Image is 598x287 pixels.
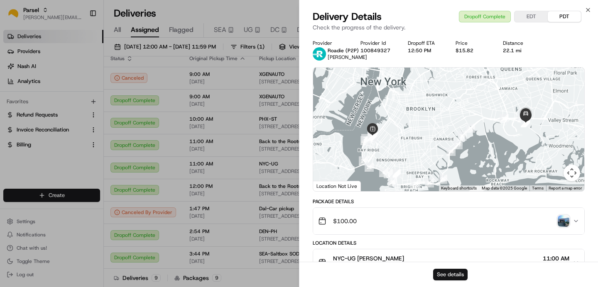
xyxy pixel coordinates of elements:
[549,186,582,190] a: Report a map error
[564,165,580,181] button: Map camera controls
[359,156,368,165] div: 21
[83,141,100,147] span: Pylon
[503,47,537,54] div: 22.1 mi
[456,40,490,46] div: Price
[361,134,370,143] div: 20
[466,124,475,133] div: 31
[8,33,151,46] p: Welcome 👋
[425,178,434,187] div: 25
[411,179,420,188] div: 24
[328,47,359,54] span: Roadie (P2P)
[17,120,64,129] span: Knowledge Base
[313,181,361,191] div: Location Not Live
[368,131,377,141] div: 19
[313,40,347,46] div: Provider
[59,140,100,147] a: Powered byPylon
[67,117,137,132] a: 💻API Documentation
[360,136,370,145] div: 7
[482,186,527,190] span: Map data ©2025 Google
[521,118,530,127] div: 36
[391,169,400,178] div: 4
[313,47,326,61] img: roadie-logo-v2.jpg
[532,186,544,190] a: Terms
[313,23,585,32] p: Check the progress of the delivery.
[441,185,477,191] button: Keyboard shortcuts
[333,217,357,225] span: $100.00
[313,249,584,276] button: NYC-UG [PERSON_NAME]11:00 AM
[458,131,467,141] div: 30
[408,40,442,46] div: Dropoff ETA
[558,215,569,227] img: photo_proof_of_delivery image
[8,79,23,94] img: 1736555255976-a54dd68f-1ca7-489b-9aae-adbdc363a1c4
[365,163,374,172] div: 22
[328,54,367,61] span: [PERSON_NAME]
[456,47,490,54] div: $15.82
[548,11,581,22] button: PDT
[360,47,390,54] button: 100849327
[521,118,530,127] div: 37
[543,254,569,263] span: 11:00 AM
[408,47,442,54] div: 12:50 PM
[360,40,395,46] div: Provider Id
[438,175,447,184] div: 26
[28,79,136,88] div: Start new chat
[433,269,468,280] button: See details
[384,169,393,178] div: 5
[8,8,25,25] img: Nash
[5,117,67,132] a: 📗Knowledge Base
[315,180,343,191] img: Google
[22,54,137,62] input: Clear
[446,147,456,156] div: 28
[515,11,548,22] button: EDT
[70,121,77,128] div: 💻
[500,114,509,123] div: 32
[313,10,382,23] span: Delivery Details
[28,88,105,94] div: We're available if you need us!
[313,240,585,246] div: Location Details
[315,180,343,191] a: Open this area in Google Maps (opens a new window)
[379,168,388,177] div: 6
[392,169,401,178] div: 2
[503,40,537,46] div: Distance
[313,208,584,234] button: $100.00photo_proof_of_delivery image
[333,254,404,263] span: NYC-UG [PERSON_NAME]
[8,121,15,128] div: 📗
[453,140,463,149] div: 29
[368,132,377,141] div: 27
[388,178,397,187] div: 23
[313,198,585,205] div: Package Details
[78,120,133,129] span: API Documentation
[141,82,151,92] button: Start new chat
